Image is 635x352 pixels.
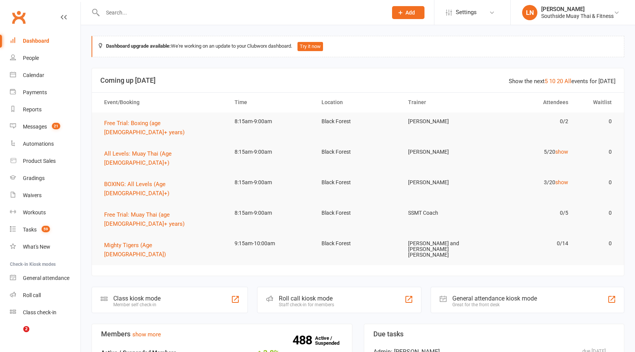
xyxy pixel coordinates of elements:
[228,93,315,112] th: Time
[315,330,349,351] a: 488Active / Suspended
[401,235,488,264] td: [PERSON_NAME] and [PERSON_NAME] [PERSON_NAME]
[10,118,80,135] a: Messages 21
[100,7,382,18] input: Search...
[315,93,402,112] th: Location
[541,6,614,13] div: [PERSON_NAME]
[452,295,537,302] div: General attendance kiosk mode
[104,241,221,259] button: Mighty Tigers (Age [DEMOGRAPHIC_DATA])
[23,275,69,281] div: General attendance
[23,106,42,113] div: Reports
[104,120,185,136] span: Free Trial: Boxing (age [DEMOGRAPHIC_DATA]+ years)
[132,331,161,338] a: show more
[10,221,80,238] a: Tasks 59
[23,158,56,164] div: Product Sales
[10,187,80,204] a: Waivers
[488,113,575,130] td: 0/2
[228,204,315,222] td: 8:15am-9:00am
[541,13,614,19] div: Southside Muay Thai & Fitness
[104,181,169,197] span: BOXING: All Levels (Age [DEMOGRAPHIC_DATA]+)
[23,209,46,215] div: Workouts
[452,302,537,307] div: Great for the front desk
[23,292,41,298] div: Roll call
[545,78,548,85] a: 5
[23,141,54,147] div: Automations
[113,295,161,302] div: Class kiosk mode
[10,287,80,304] a: Roll call
[405,10,415,16] span: Add
[575,174,619,191] td: 0
[315,113,402,130] td: Black Forest
[10,270,80,287] a: General attendance kiosk mode
[101,330,343,338] h3: Members
[555,179,568,185] a: show
[106,43,171,49] strong: Dashboard upgrade available:
[575,204,619,222] td: 0
[488,204,575,222] td: 0/5
[456,4,477,21] span: Settings
[113,302,161,307] div: Member self check-in
[23,89,47,95] div: Payments
[555,149,568,155] a: show
[401,93,488,112] th: Trainer
[10,153,80,170] a: Product Sales
[315,204,402,222] td: Black Forest
[104,242,166,258] span: Mighty Tigers (Age [DEMOGRAPHIC_DATA])
[23,38,49,44] div: Dashboard
[10,238,80,256] a: What's New
[42,226,50,232] span: 59
[104,210,221,228] button: Free Trial: Muay Thai (age [DEMOGRAPHIC_DATA]+ years)
[488,143,575,161] td: 5/20
[8,326,26,344] iframe: Intercom live chat
[575,113,619,130] td: 0
[104,211,185,227] span: Free Trial: Muay Thai (age [DEMOGRAPHIC_DATA]+ years)
[10,67,80,84] a: Calendar
[10,50,80,67] a: People
[401,174,488,191] td: [PERSON_NAME]
[228,235,315,252] td: 9:15am-10:00am
[228,113,315,130] td: 8:15am-9:00am
[23,72,44,78] div: Calendar
[279,295,334,302] div: Roll call kiosk mode
[10,204,80,221] a: Workouts
[92,36,624,57] div: We're working on an update to your Clubworx dashboard.
[488,235,575,252] td: 0/14
[104,149,221,167] button: All Levels: Muay Thai (Age [DEMOGRAPHIC_DATA]+)
[228,143,315,161] td: 8:15am-9:00am
[279,302,334,307] div: Staff check-in for members
[104,119,221,137] button: Free Trial: Boxing (age [DEMOGRAPHIC_DATA]+ years)
[373,330,615,338] h3: Due tasks
[575,235,619,252] td: 0
[401,204,488,222] td: SSMT Coach
[23,55,39,61] div: People
[392,6,424,19] button: Add
[100,77,616,84] h3: Coming up [DATE]
[401,113,488,130] td: [PERSON_NAME]
[315,143,402,161] td: Black Forest
[23,244,50,250] div: What's New
[23,192,42,198] div: Waivers
[23,124,47,130] div: Messages
[52,123,60,129] span: 21
[522,5,537,20] div: LN
[104,150,172,166] span: All Levels: Muay Thai (Age [DEMOGRAPHIC_DATA]+)
[10,170,80,187] a: Gradings
[509,77,616,86] div: Show the next events for [DATE]
[297,42,323,51] button: Try it now
[401,143,488,161] td: [PERSON_NAME]
[549,78,555,85] a: 10
[575,143,619,161] td: 0
[9,8,28,27] a: Clubworx
[10,135,80,153] a: Automations
[228,174,315,191] td: 8:15am-9:00am
[23,309,56,315] div: Class check-in
[488,93,575,112] th: Attendees
[564,78,571,85] a: All
[23,326,29,332] span: 2
[488,174,575,191] td: 3/20
[315,174,402,191] td: Black Forest
[23,175,45,181] div: Gradings
[10,32,80,50] a: Dashboard
[557,78,563,85] a: 20
[23,227,37,233] div: Tasks
[10,304,80,321] a: Class kiosk mode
